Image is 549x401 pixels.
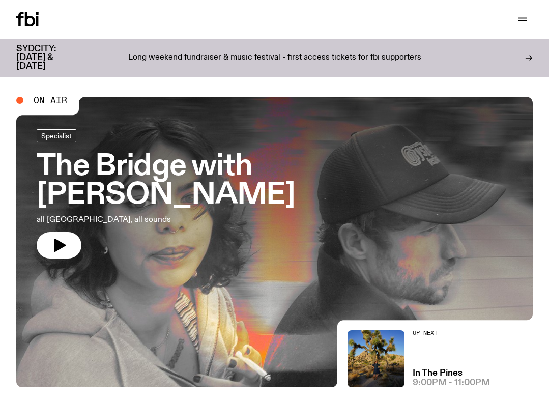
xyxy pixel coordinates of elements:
p: all [GEOGRAPHIC_DATA], all sounds [37,214,297,226]
a: Specialist [37,129,76,142]
a: In The Pines [413,369,463,378]
a: The Bridge with [PERSON_NAME]all [GEOGRAPHIC_DATA], all sounds [37,129,512,259]
img: Johanna stands in the middle distance amongst a desert scene with large cacti and trees. She is w... [348,330,404,387]
h3: The Bridge with [PERSON_NAME] [37,153,512,210]
span: On Air [34,96,67,105]
h3: SYDCITY: [DATE] & [DATE] [16,45,81,71]
p: Long weekend fundraiser & music festival - first access tickets for fbi supporters [128,53,421,63]
span: 9:00pm - 11:00pm [413,379,490,387]
span: Specialist [41,132,72,139]
h2: Up Next [413,330,490,336]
